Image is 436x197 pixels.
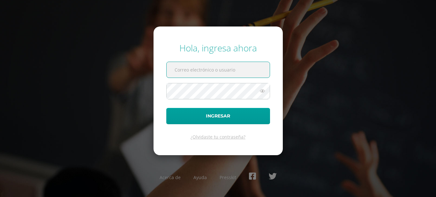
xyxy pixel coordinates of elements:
[167,62,270,78] input: Correo electrónico o usuario
[193,174,207,180] a: Ayuda
[191,134,245,140] a: ¿Olvidaste tu contraseña?
[166,108,270,124] button: Ingresar
[160,174,181,180] a: Acerca de
[220,174,236,180] a: Presskit
[166,42,270,54] div: Hola, ingresa ahora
